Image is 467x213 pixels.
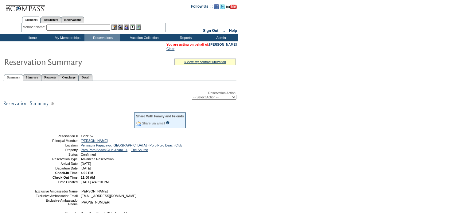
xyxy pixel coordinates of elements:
[53,176,79,179] strong: Check-Out Time:
[166,43,237,46] span: You are acting on behalf of:
[226,5,237,9] img: Subscribe to our YouTube Channel
[203,29,218,33] a: Sign Out
[124,25,129,30] img: Impersonate
[35,153,79,156] td: Status:
[81,134,94,138] span: 1799152
[142,121,165,125] a: Share via Email
[35,166,79,170] td: Departure Date:
[118,25,123,30] img: View
[81,189,108,193] span: [PERSON_NAME]
[166,121,169,124] input: What is this?
[209,43,237,46] a: [PERSON_NAME]
[35,148,79,152] td: Property:
[59,74,78,81] a: Concierge
[14,34,49,41] td: Home
[35,157,79,161] td: Reservation Type:
[226,6,237,10] a: Subscribe to our YouTube Channel
[81,176,95,179] span: 11:00 AM
[81,171,93,175] span: 4:00 PM
[111,25,117,30] img: b_edit.gif
[166,47,174,51] a: Clear
[35,189,79,193] td: Exclusive Ambassador Name:
[81,143,182,147] a: Peninsula Papagayo, [GEOGRAPHIC_DATA] - Poro Poro Beach Club
[120,34,167,41] td: Vacation Collection
[84,34,120,41] td: Reservations
[81,166,91,170] span: [DATE]
[203,34,238,41] td: Admin
[81,157,114,161] span: Advanced Reservation
[131,148,148,152] a: The Source
[35,194,79,198] td: Exclusive Ambassador Email:
[3,100,187,107] img: subTtlResSummary.gif
[35,134,79,138] td: Reservation #:
[35,162,79,165] td: Arrival Date:
[136,114,184,118] div: Share With Family and Friends
[22,17,41,23] a: Members
[35,139,79,143] td: Principal Member:
[214,6,219,10] a: Become our fan on Facebook
[35,180,79,184] td: Date Created:
[3,91,236,100] div: Reservation Action:
[184,60,226,64] a: » view my contract utilization
[130,25,135,30] img: Reservations
[81,139,108,143] a: [PERSON_NAME]
[81,180,109,184] span: [DATE] 4:43:10 PM
[81,153,96,156] span: Confirmed
[81,148,127,152] a: Poro Poro Beach Club Jicaro 14
[223,29,225,33] span: ::
[167,34,203,41] td: Reports
[4,74,23,81] a: Summary
[191,4,213,11] td: Follow Us ::
[41,17,61,23] a: Residences
[220,6,225,10] a: Follow us on Twitter
[229,29,237,33] a: Help
[81,194,136,198] span: [EMAIL_ADDRESS][DOMAIN_NAME]
[61,17,84,23] a: Reservations
[81,162,91,165] span: [DATE]
[23,25,46,30] div: Member Name:
[214,4,219,9] img: Become our fan on Facebook
[79,74,93,81] a: Detail
[4,55,127,68] img: Reservaton Summary
[41,74,59,81] a: Requests
[81,200,110,204] span: [PHONE_NUMBER]
[220,4,225,9] img: Follow us on Twitter
[49,34,84,41] td: My Memberships
[55,171,79,175] strong: Check-In Time:
[35,143,79,147] td: Location:
[23,74,41,81] a: Itinerary
[35,199,79,206] td: Exclusive Ambassador Phone:
[136,25,141,30] img: b_calculator.gif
